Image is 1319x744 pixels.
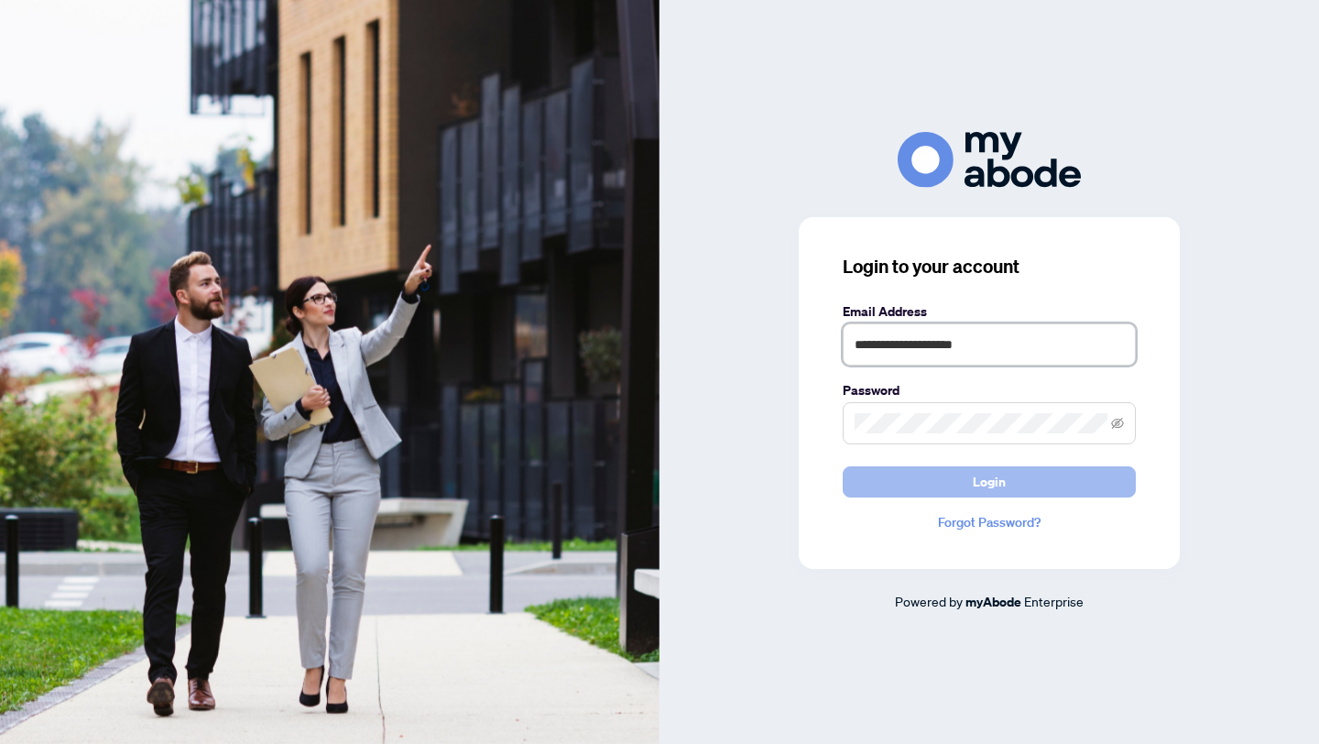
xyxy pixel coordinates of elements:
[843,466,1136,498] button: Login
[1024,593,1084,609] span: Enterprise
[965,592,1021,612] a: myAbode
[843,512,1136,532] a: Forgot Password?
[1111,417,1124,430] span: eye-invisible
[843,254,1136,279] h3: Login to your account
[843,301,1136,322] label: Email Address
[973,467,1006,497] span: Login
[895,593,963,609] span: Powered by
[843,380,1136,400] label: Password
[898,132,1081,188] img: ma-logo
